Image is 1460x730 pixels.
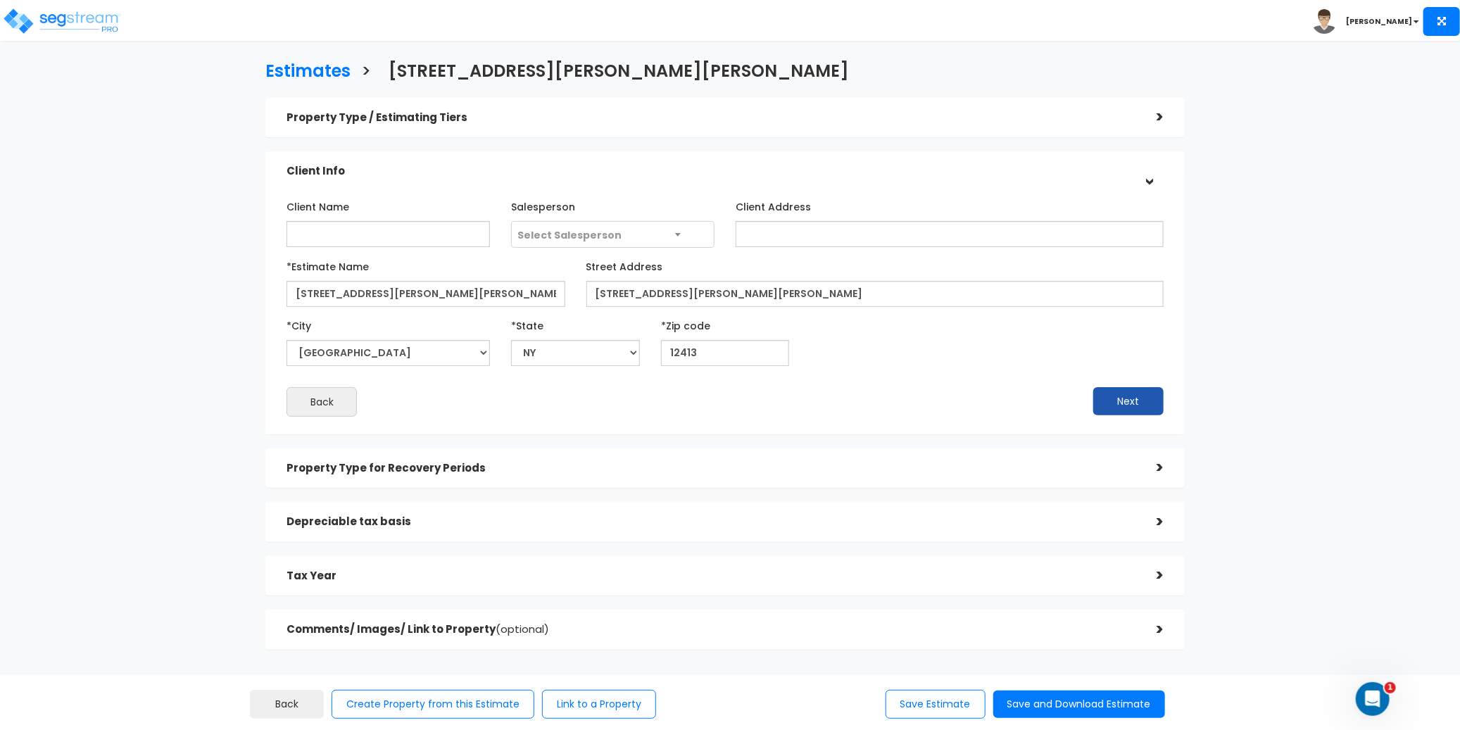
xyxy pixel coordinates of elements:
[287,255,369,274] label: *Estimate Name
[287,570,1135,582] h5: Tax Year
[1356,682,1390,716] iframe: Intercom live chat
[1135,106,1164,128] div: >
[361,62,371,84] h3: >
[496,622,549,636] span: (optional)
[255,48,351,91] a: Estimates
[250,690,324,719] button: Back
[287,314,311,333] label: *City
[389,62,849,84] h3: [STREET_ADDRESS][PERSON_NAME][PERSON_NAME]
[993,691,1165,718] button: Save and Download Estimate
[265,62,351,84] h3: Estimates
[287,195,349,214] label: Client Name
[287,165,1135,177] h5: Client Info
[1135,565,1164,586] div: >
[1138,158,1160,186] div: >
[287,516,1135,528] h5: Depreciable tax basis
[661,314,710,333] label: *Zip code
[332,690,534,719] button: Create Property from this Estimate
[511,195,575,214] label: Salesperson
[1385,682,1396,693] span: 1
[736,195,811,214] label: Client Address
[287,387,357,417] button: Back
[287,624,1135,636] h5: Comments/ Images/ Link to Property
[2,7,122,35] img: logo_pro_r.png
[542,690,656,719] button: Link to a Property
[511,314,543,333] label: *State
[1135,511,1164,533] div: >
[378,48,849,91] a: [STREET_ADDRESS][PERSON_NAME][PERSON_NAME]
[1312,9,1337,34] img: avatar.png
[1093,387,1164,415] button: Next
[886,690,986,719] button: Save Estimate
[1135,457,1164,479] div: >
[1346,16,1412,27] b: [PERSON_NAME]
[517,228,622,242] span: Select Salesperson
[287,462,1135,474] h5: Property Type for Recovery Periods
[287,112,1135,124] h5: Property Type / Estimating Tiers
[1135,619,1164,641] div: >
[586,255,663,274] label: Street Address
